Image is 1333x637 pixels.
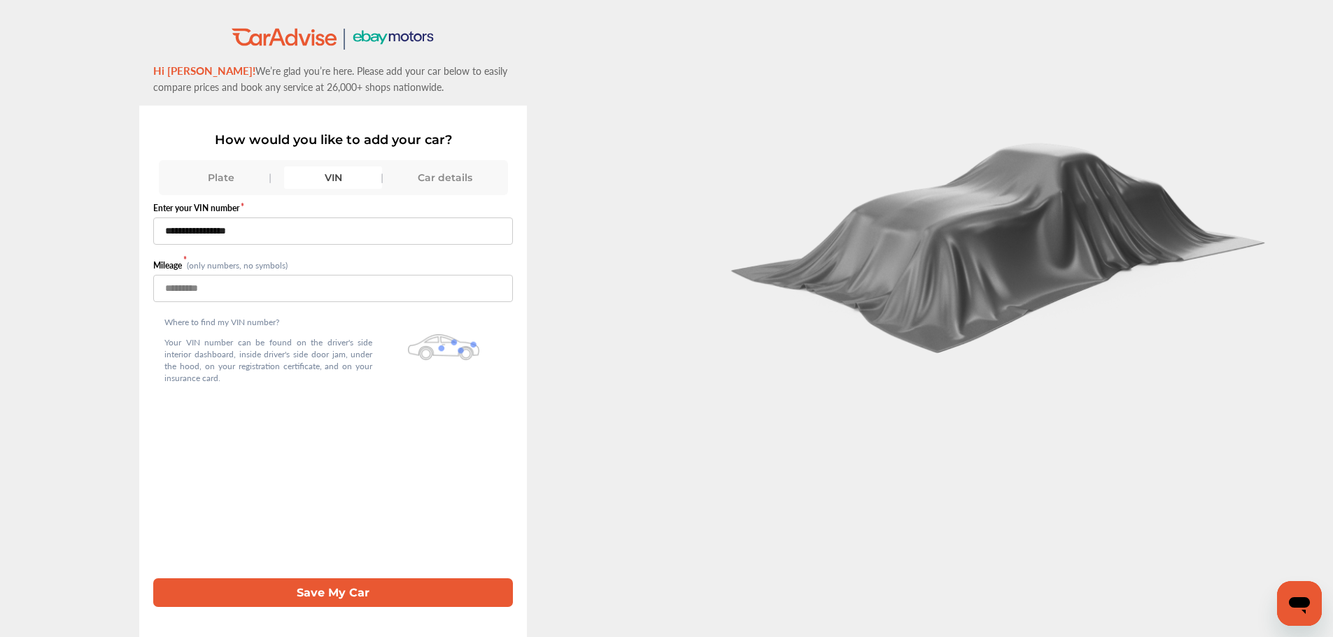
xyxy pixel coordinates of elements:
p: How would you like to add your car? [153,132,513,148]
span: Hi [PERSON_NAME]! [153,63,255,78]
img: carCoverBlack.2823a3dccd746e18b3f8.png [720,127,1280,354]
div: Plate [172,166,270,189]
div: VIN [284,166,382,189]
small: (only numbers, no symbols) [187,259,288,271]
button: Save My Car [153,578,513,607]
span: We’re glad you’re here. Please add your car below to easily compare prices and book any service a... [153,64,507,94]
label: Enter your VIN number [153,202,513,214]
iframe: Button to launch messaging window [1277,581,1322,626]
img: olbwX0zPblBWoAAAAASUVORK5CYII= [408,334,479,360]
p: Where to find my VIN number? [164,316,372,328]
p: Your VIN number can be found on the driver's side interior dashboard, inside driver's side door j... [164,336,372,384]
label: Mileage [153,259,187,271]
div: Car details [396,166,494,189]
